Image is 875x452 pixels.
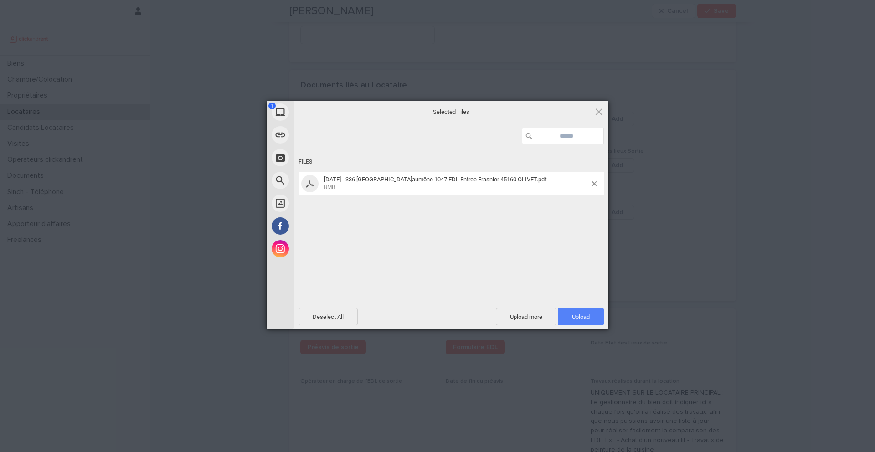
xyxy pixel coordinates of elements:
span: 1 [268,103,276,109]
div: Take Photo [267,146,376,169]
div: Link (URL) [267,123,376,146]
span: [DATE] - 336 [GEOGRAPHIC_DATA]aumône 1047 EDL Entree Frasnier 45160 OLIVET.pdf [324,176,547,183]
span: 2025-09-11 - 336 rue de l’aumône 1047 EDL Entree Frasnier 45160 OLIVET.pdf [321,176,592,191]
span: Selected Files [360,108,542,116]
div: My Device [267,101,376,123]
div: Facebook [267,215,376,237]
div: Instagram [267,237,376,260]
span: Deselect All [299,308,358,325]
span: Click here or hit ESC to close picker [594,107,604,117]
div: Files [299,154,604,170]
span: Upload more [496,308,556,325]
span: Upload [558,308,604,325]
span: 8MB [324,184,335,190]
div: Web Search [267,169,376,192]
span: Upload [572,313,590,320]
div: Unsplash [267,192,376,215]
